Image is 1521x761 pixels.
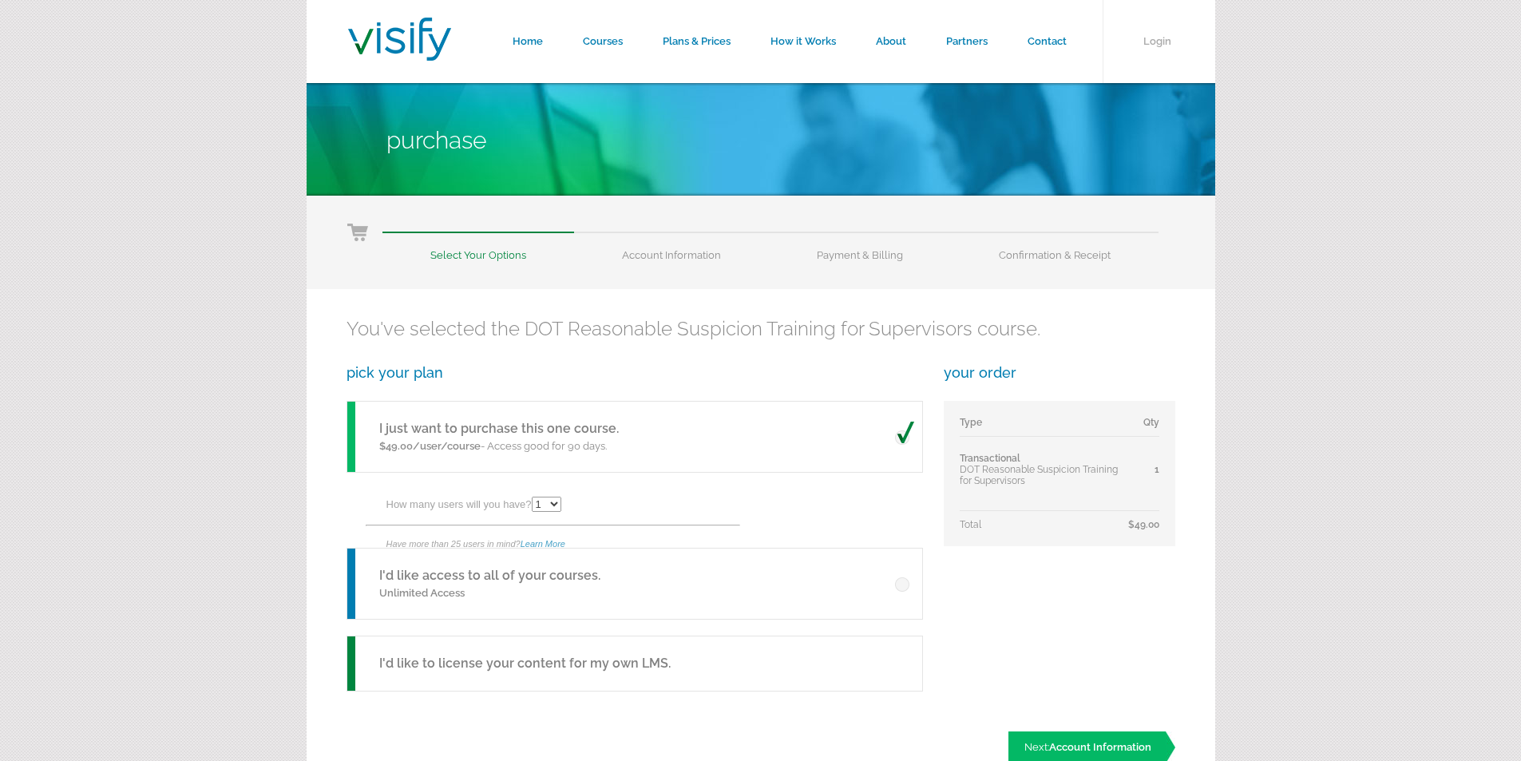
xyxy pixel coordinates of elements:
li: Account Information [574,232,769,261]
span: $49.00 [1128,519,1159,530]
div: 1 [1128,464,1159,475]
li: Select Your Options [382,232,574,261]
a: I'd like to license your content for my own LMS. [347,636,921,692]
h5: I just want to purchase this one course. [379,419,619,438]
img: Visify Training [348,18,451,61]
span: DOT Reasonable Suspicion Training for Supervisors [960,464,1118,486]
td: Qty [1128,417,1159,437]
span: Account Information [1049,741,1151,753]
td: Total [960,511,1128,531]
h2: You've selected the DOT Reasonable Suspicion Training for Supervisors course. [347,317,1175,340]
h3: your order [944,364,1175,381]
span: $49.00/user/course [379,440,481,452]
div: How many users will you have? [386,489,760,525]
span: Transactional [960,453,1020,464]
li: Confirmation & Receipt [951,232,1159,261]
h5: I'd like to license your content for my own LMS. [379,654,671,673]
p: - Access good for 90 days. [379,438,619,454]
a: Learn More [521,539,565,549]
span: Unlimited Access [379,587,465,599]
li: Payment & Billing [769,232,951,261]
span: Purchase [386,126,486,154]
h3: pick your plan [347,364,921,381]
a: I'd like access to all of your courses. [379,568,600,583]
div: Have more than 25 users in mind? [386,526,760,562]
a: Visify Training [348,42,451,65]
td: Type [960,417,1128,437]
